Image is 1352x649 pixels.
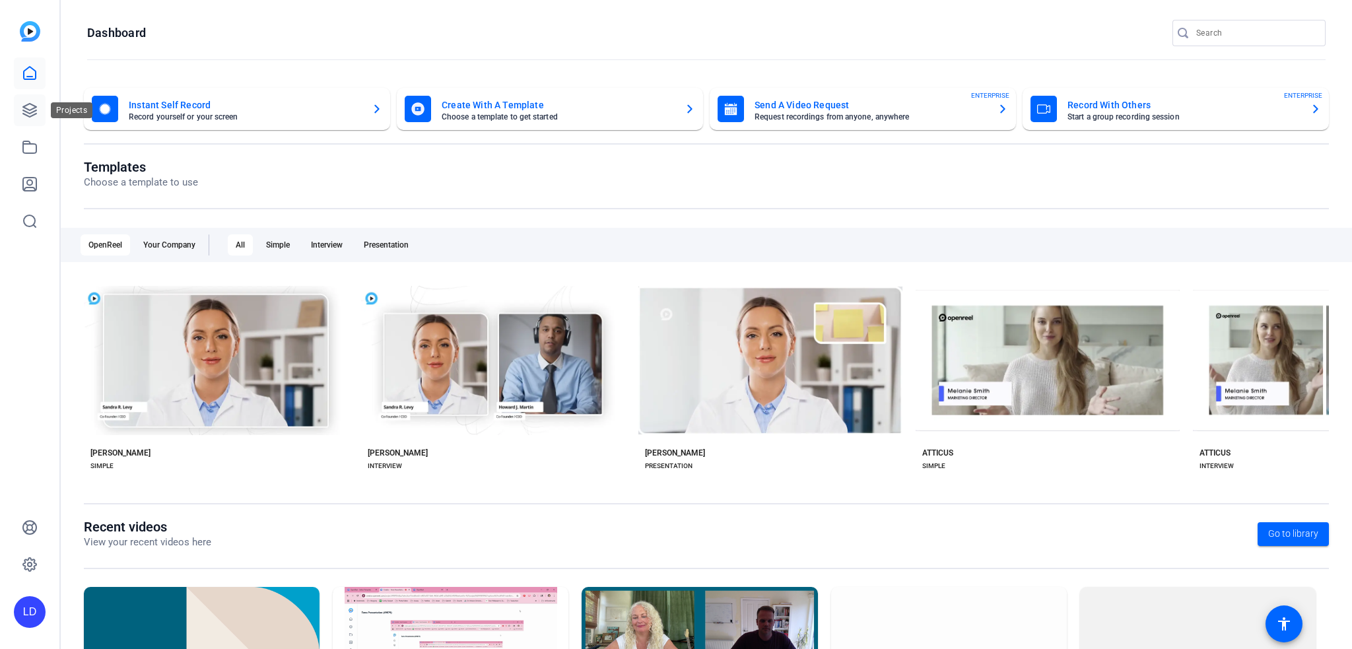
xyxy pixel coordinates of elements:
[84,535,211,550] p: View your recent videos here
[135,234,203,256] div: Your Company
[303,234,351,256] div: Interview
[922,448,953,458] div: ATTICUS
[51,102,92,118] div: Projects
[14,596,46,628] div: LD
[356,234,417,256] div: Presentation
[1200,448,1231,458] div: ATTICUS
[755,113,987,121] mat-card-subtitle: Request recordings from anyone, anywhere
[1196,25,1315,41] input: Search
[442,97,674,113] mat-card-title: Create With A Template
[645,448,705,458] div: [PERSON_NAME]
[1258,522,1329,546] a: Go to library
[90,461,114,471] div: SIMPLE
[1200,461,1234,471] div: INTERVIEW
[710,88,1016,130] button: Send A Video RequestRequest recordings from anyone, anywhereENTERPRISE
[228,234,253,256] div: All
[397,88,703,130] button: Create With A TemplateChoose a template to get started
[84,159,198,175] h1: Templates
[368,461,402,471] div: INTERVIEW
[87,25,146,41] h1: Dashboard
[971,90,1009,100] span: ENTERPRISE
[84,175,198,190] p: Choose a template to use
[442,113,674,121] mat-card-subtitle: Choose a template to get started
[1067,113,1300,121] mat-card-subtitle: Start a group recording session
[755,97,987,113] mat-card-title: Send A Video Request
[645,461,693,471] div: PRESENTATION
[90,448,151,458] div: [PERSON_NAME]
[1023,88,1329,130] button: Record With OthersStart a group recording sessionENTERPRISE
[1268,527,1318,541] span: Go to library
[129,113,361,121] mat-card-subtitle: Record yourself or your screen
[258,234,298,256] div: Simple
[81,234,130,256] div: OpenReel
[1276,616,1292,632] mat-icon: accessibility
[20,21,40,42] img: blue-gradient.svg
[84,88,390,130] button: Instant Self RecordRecord yourself or your screen
[129,97,361,113] mat-card-title: Instant Self Record
[368,448,428,458] div: [PERSON_NAME]
[922,461,945,471] div: SIMPLE
[84,519,211,535] h1: Recent videos
[1067,97,1300,113] mat-card-title: Record With Others
[1284,90,1322,100] span: ENTERPRISE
